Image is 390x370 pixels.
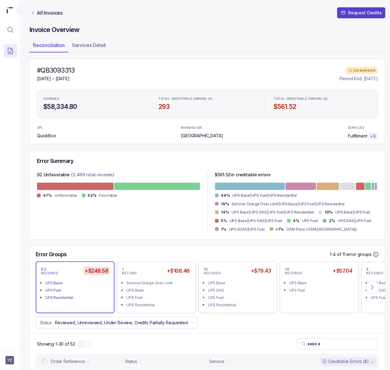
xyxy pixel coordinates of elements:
[88,193,97,198] p: 53%
[335,209,370,215] p: UPS Base|UPS Fuel
[16,7,23,14] div: Collapse Icon
[159,97,213,101] p: TOTAL CREDITABLE ERRORS (#)
[4,44,17,58] button: Menu Icon Button DocumentTextIcon
[289,280,353,286] div: UPS Base
[230,218,282,224] p: UPS Base|UPS DAS|UPS Fuel
[231,201,344,207] p: Service Charge Over Limit|UPS Base|UPS Fuel|UPS Residential
[29,40,385,52] ul: Tab Group
[43,102,141,111] h4: $58,334.80
[208,287,272,293] div: UPS DAS
[302,218,318,224] p: UPS Fuel
[43,193,52,198] p: 47%
[45,295,109,301] div: UPS Residential
[43,97,59,101] p: CHARGES
[55,192,77,199] p: Unfavorable
[330,251,347,257] p: 1-4 of 11
[209,358,224,365] div: Service
[181,126,202,130] p: WAREHOUSE
[181,133,223,139] p: [GEOGRAPHIC_DATA]
[36,317,198,329] button: Status:Reviewed, Unreviewed, Under Review, Credits Partially Requested
[37,126,53,130] p: 3PL
[41,267,46,272] p: 52
[166,267,191,275] h5: +$108.46
[270,93,375,115] li: Statistic TOTAL CREDITABLE ERRORS ($)
[370,134,376,139] p: + 5
[274,102,371,111] h4: $561.52
[126,295,190,301] div: UPS Fuel
[122,271,137,275] p: RECORD
[293,218,300,223] p: 4%
[125,358,137,365] div: Status
[45,287,109,293] div: UPS Fuel
[325,210,333,215] p: 10%
[340,76,378,82] p: Period End: [DATE]
[366,271,384,275] p: RECORDS
[346,67,378,74] div: Unreviewed
[347,251,372,257] p: error groups
[4,23,17,37] button: Menu Icon Button MagnifyingGlassIcon
[37,341,75,347] div: Remaining page entries
[229,226,265,232] p: UPS EDAS|UPS Fuel
[204,271,221,275] p: RECORDS
[286,226,357,232] p: OSM Price (OSM [GEOGRAPHIC_DATA])
[37,90,378,117] ul: Statistic Highlights
[42,359,47,364] input: checkbox-checkbox
[37,341,75,347] p: Showing 1-30 of 52
[72,41,106,49] p: Services Detail
[221,210,229,215] p: 14%
[37,172,70,179] p: 92 Unfavorable
[37,133,56,139] p: QuickBox
[45,280,109,286] div: UPS Base
[289,287,353,293] div: UPS Fuel
[208,302,272,308] div: UPS Residential
[155,93,260,115] li: Statistic TOTAL CREDITABLE ERRORS (#)
[348,10,382,16] p: Request Credits
[122,267,124,272] p: 1
[33,41,65,49] p: Reconciliation
[231,209,314,215] p: UPS Base|UPS DAS|UPS Fuel|UPS Residential
[232,192,297,199] p: UPS Base|UPS Fuel|UPS Residential
[41,271,58,275] p: RECORDS
[204,267,208,272] p: 10
[29,40,68,52] li: Tab Reconciliation
[40,93,145,115] li: Statistic CHARGES
[51,358,85,365] div: Order Reference
[86,341,92,347] button: Next Page
[274,97,328,101] p: TOTAL CREDITABLE ERRORS ($)
[84,267,110,275] h5: +$248.58
[99,192,117,199] p: Favorable
[250,267,272,275] h5: +$79.43
[126,287,190,293] div: UPS Base
[159,102,256,111] h4: 293
[126,280,190,286] div: Service Charge Over Limit
[285,271,302,275] p: RECORDS
[285,267,289,272] p: 10
[221,193,230,198] p: 44%
[36,251,67,258] h5: Error Groups
[348,126,364,130] p: SERVICES
[29,10,64,16] a: Link All Invoices
[68,40,110,52] li: Tab Services Detail
[208,295,272,301] div: UPS Fuel
[221,218,227,223] p: 5%
[331,267,353,275] h5: +$57.04
[5,356,14,365] button: User initials
[221,227,227,232] p: 1%
[208,280,272,286] div: UPS Base
[71,172,114,179] p: (3,469 total records)
[215,172,271,179] p: $ 561.52 in creditable errors
[329,218,335,223] p: 2%
[37,76,75,82] p: [DATE] – [DATE]
[338,218,371,224] p: UPS DAS|UPS Fuel
[37,10,63,16] p: All Invoices
[29,26,385,34] h4: Invoice Overview
[337,7,385,18] button: Request Credits
[322,358,369,365] div: Creditable Errors ($)
[55,320,188,326] p: Reviewed, Unreviewed, Under Review, Credits Partially Requested
[37,66,75,75] h4: #QB3093313
[221,202,229,207] p: 19%
[37,158,73,164] h5: Error Summary
[126,302,190,308] div: UPS Residential
[348,133,367,139] p: Fulfillment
